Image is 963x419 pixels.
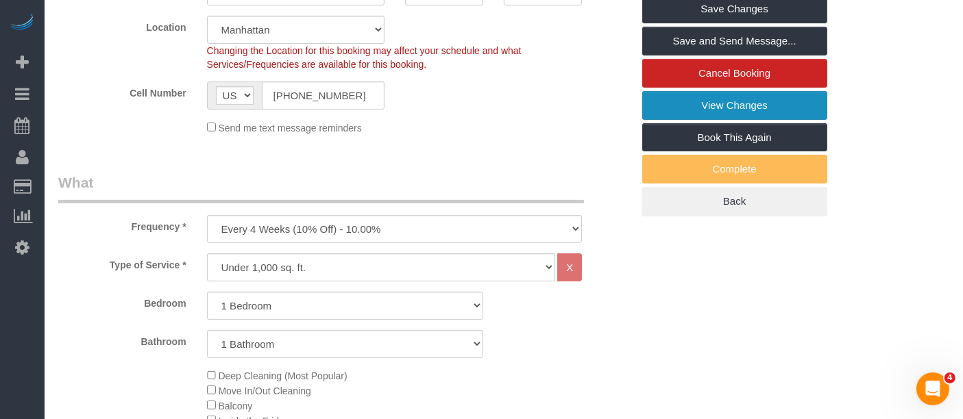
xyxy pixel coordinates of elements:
[218,385,310,396] span: Move In/Out Cleaning
[58,173,584,203] legend: What
[48,330,197,348] label: Bathroom
[916,372,949,405] iframe: Intercom live chat
[642,187,827,216] a: Back
[642,123,827,152] a: Book This Again
[642,59,827,88] a: Cancel Booking
[48,16,197,34] label: Location
[262,81,385,110] input: Cell Number
[218,123,361,134] span: Send me text message reminders
[48,215,197,233] label: Frequency *
[48,253,197,272] label: Type of Service *
[218,370,347,381] span: Deep Cleaning (Most Popular)
[218,401,252,411] span: Balcony
[207,45,522,70] span: Changing the Location for this booking may affect your schedule and what Services/Frequencies are...
[48,292,197,310] label: Bedroom
[8,14,36,33] img: Automaid Logo
[48,81,197,100] label: Cell Number
[944,372,955,383] span: 4
[642,91,827,120] a: View Changes
[642,27,827,55] a: Save and Send Message...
